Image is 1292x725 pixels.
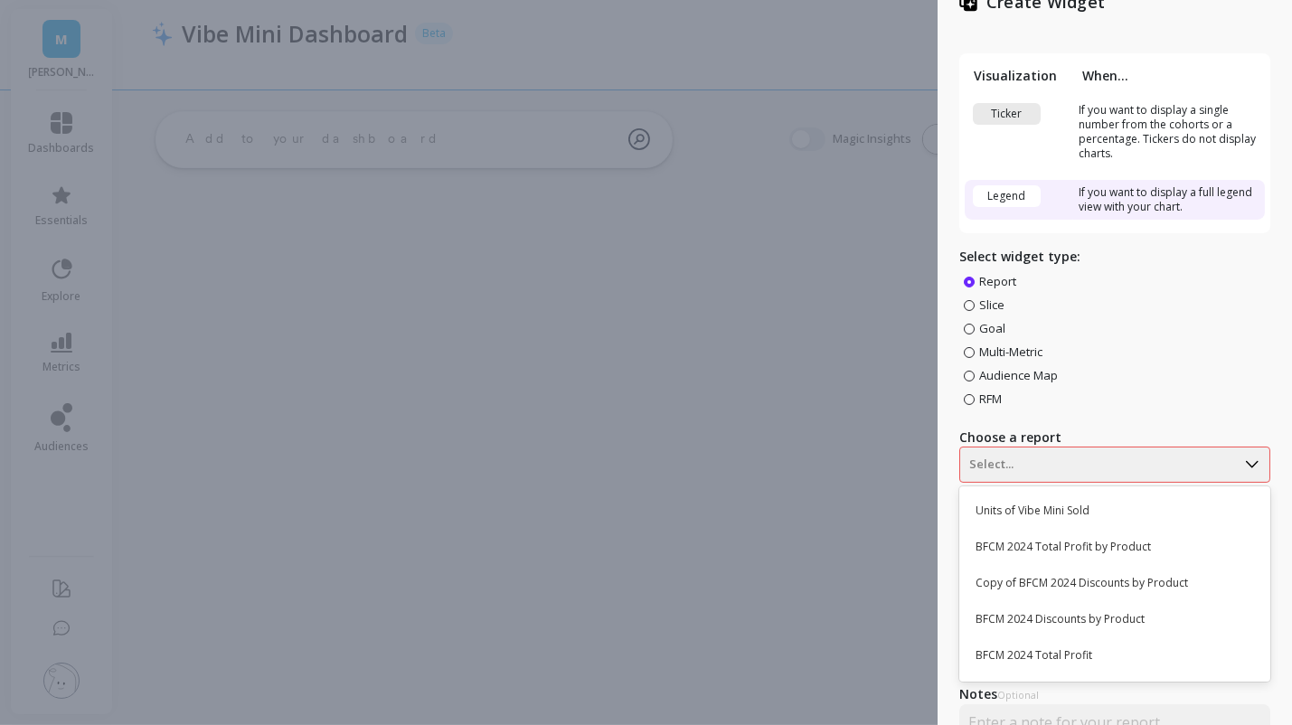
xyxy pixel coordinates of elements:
span: Multi-Metric [979,344,1042,360]
span: Report [979,273,1016,289]
div: Legend [973,185,1041,207]
th: Visualization [965,67,1073,84]
div: BFCM 2024 Discounts by Product [965,604,1260,635]
span: RFM [979,391,1002,407]
div: BFCM 2024 Total Profit by Product [965,532,1260,562]
div: Units of Vibe Mini Sold [965,495,1260,526]
label: Notes [959,685,1270,704]
div: BFCM 2024 Total Profit [965,640,1260,671]
div: Ticker [973,103,1041,125]
label: Choose a report [959,428,1270,447]
span: Optional [997,688,1039,701]
span: Slice [979,297,1004,313]
th: When... [1073,67,1265,84]
span: Audience Map [979,367,1058,383]
div: Product BFCM 2024 Gross Sales [965,676,1260,707]
td: If you want to display a full legend view with your chart. [1073,180,1265,220]
p: Select widget type: [959,248,1270,266]
td: If you want to display a single number from the cohorts or a percentage. Tickers do not display c... [1073,98,1265,166]
span: Goal [979,320,1005,336]
div: Copy of BFCM 2024 Discounts by Product [965,568,1260,598]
